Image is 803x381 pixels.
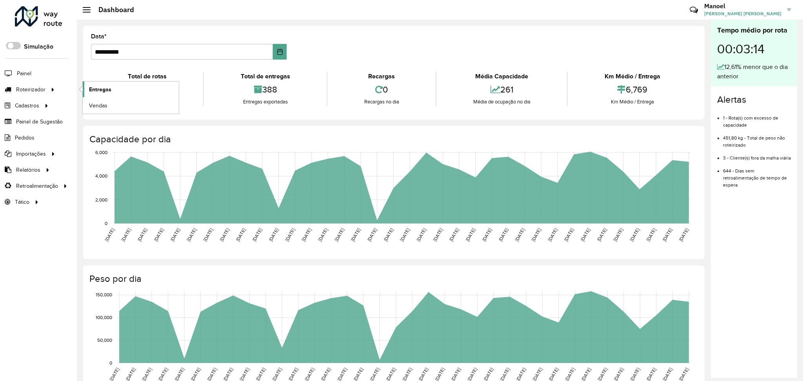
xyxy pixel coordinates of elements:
text: [DATE] [432,227,443,242]
text: [DATE] [514,227,525,242]
text: [DATE] [678,227,689,242]
span: Tático [15,198,29,206]
text: [DATE] [547,227,558,242]
h4: Capacidade por dia [89,134,697,145]
text: [DATE] [612,227,624,242]
h3: Manoel [704,2,781,10]
text: [DATE] [268,227,279,242]
li: 3 - Cliente(s) fora da malha viária [723,149,791,161]
text: 2,000 [95,197,107,202]
span: Entregas [89,85,111,94]
text: [DATE] [120,227,132,242]
li: 1 - Rota(s) com excesso de capacidade [723,109,791,129]
span: Painel [17,69,31,78]
text: [DATE] [563,227,574,242]
text: [DATE] [334,227,345,242]
span: Vendas [89,102,107,110]
span: Cadastros [15,102,39,110]
a: Entregas [83,82,179,97]
text: 100,000 [96,315,112,320]
span: Roteirizador [16,85,45,94]
text: [DATE] [136,227,148,242]
text: [DATE] [219,227,230,242]
text: 0 [105,221,107,226]
text: 0 [109,360,112,365]
text: [DATE] [317,227,329,242]
text: [DATE] [169,227,181,242]
text: [DATE] [202,227,214,242]
div: Tempo médio por rota [717,25,791,36]
label: Simulação [24,42,53,51]
span: Painel de Sugestão [16,118,63,126]
label: Data [91,32,107,41]
div: Entregas exportadas [206,98,325,106]
div: Média de ocupação no dia [438,98,565,106]
text: 6,000 [95,150,107,155]
li: 451,80 kg - Total de peso não roteirizado [723,129,791,149]
text: [DATE] [383,227,394,242]
div: 388 [206,81,325,98]
div: 261 [438,81,565,98]
div: Recargas no dia [329,98,434,106]
text: [DATE] [448,227,460,242]
div: Média Capacidade [438,72,565,81]
text: 50,000 [97,337,112,343]
text: [DATE] [629,227,640,242]
a: Contato Rápido [685,2,702,18]
text: [DATE] [251,227,263,242]
div: Recargas [329,72,434,81]
text: [DATE] [235,227,246,242]
h4: Peso por dia [89,273,697,285]
h4: Alertas [717,94,791,105]
text: [DATE] [153,227,164,242]
li: 644 - Dias sem retroalimentação de tempo de espera [723,161,791,189]
text: [DATE] [645,227,657,242]
div: 12,61% menor que o dia anterior [717,62,791,81]
div: Km Médio / Entrega [570,72,695,81]
div: 0 [329,81,434,98]
span: Retroalimentação [16,182,58,190]
h2: Dashboard [91,5,134,14]
a: Vendas [83,98,179,113]
span: Pedidos [15,134,35,142]
text: [DATE] [284,227,296,242]
span: Importações [16,150,46,158]
text: [DATE] [416,227,427,242]
text: [DATE] [580,227,591,242]
text: [DATE] [596,227,607,242]
text: [DATE] [465,227,476,242]
text: [DATE] [104,227,115,242]
text: [DATE] [530,227,542,242]
span: Relatórios [16,166,40,174]
text: [DATE] [366,227,378,242]
text: [DATE] [301,227,312,242]
text: 4,000 [95,174,107,179]
button: Choose Date [273,44,287,60]
div: 6,769 [570,81,695,98]
div: Total de entregas [206,72,325,81]
div: Km Médio / Entrega [570,98,695,106]
text: 150,000 [96,292,112,298]
text: [DATE] [399,227,411,242]
div: Total de rotas [93,72,201,81]
div: 00:03:14 [717,36,791,62]
text: [DATE] [481,227,492,242]
span: [PERSON_NAME] [PERSON_NAME] [704,10,781,17]
text: [DATE] [350,227,361,242]
text: [DATE] [186,227,197,242]
text: [DATE] [661,227,673,242]
text: [DATE] [498,227,509,242]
